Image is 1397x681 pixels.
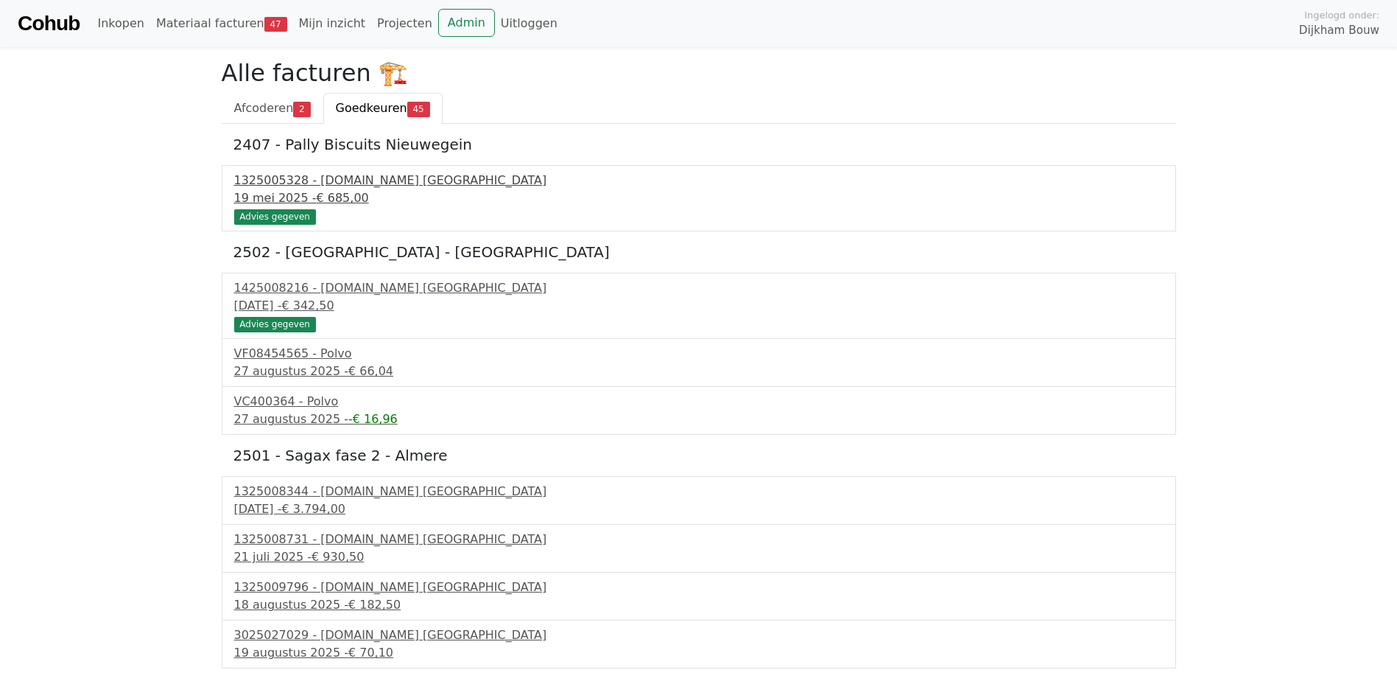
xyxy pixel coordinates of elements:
[234,531,1164,548] div: 1325008731 - [DOMAIN_NAME] [GEOGRAPHIC_DATA]
[234,172,1164,189] div: 1325005328 - [DOMAIN_NAME] [GEOGRAPHIC_DATA]
[233,243,1164,261] h5: 2502 - [GEOGRAPHIC_DATA] - [GEOGRAPHIC_DATA]
[371,9,438,38] a: Projecten
[281,298,334,312] span: € 342,50
[234,579,1164,614] a: 1325009796 - [DOMAIN_NAME] [GEOGRAPHIC_DATA]18 augustus 2025 -€ 182,50
[234,483,1164,518] a: 1325008344 - [DOMAIN_NAME] [GEOGRAPHIC_DATA][DATE] -€ 3.794,00
[316,191,368,205] span: € 685,00
[234,279,1164,330] a: 1425008216 - [DOMAIN_NAME] [GEOGRAPHIC_DATA][DATE] -€ 342,50 Advies gegeven
[234,363,1164,380] div: 27 augustus 2025 -
[234,172,1164,223] a: 1325005328 - [DOMAIN_NAME] [GEOGRAPHIC_DATA]19 mei 2025 -€ 685,00 Advies gegeven
[234,393,1164,428] a: VC400364 - Polvo27 augustus 2025 --€ 16,96
[91,9,149,38] a: Inkopen
[234,345,1164,363] div: VF08454565 - Polvo
[348,646,393,660] span: € 70,10
[1304,8,1379,22] span: Ingelogd onder:
[234,548,1164,566] div: 21 juli 2025 -
[281,502,345,516] span: € 3.794,00
[222,59,1176,87] h2: Alle facturen 🏗️
[495,9,563,38] a: Uitloggen
[348,412,398,426] span: -€ 16,96
[234,317,316,332] div: Advies gegeven
[233,136,1164,153] h5: 2407 - Pally Biscuits Nieuwegein
[234,626,1164,644] div: 3025027029 - [DOMAIN_NAME] [GEOGRAPHIC_DATA]
[293,102,310,116] span: 2
[293,9,372,38] a: Mijn inzicht
[1299,22,1379,39] span: Dijkham Bouw
[407,102,430,116] span: 45
[312,550,364,564] span: € 930,50
[234,411,1164,428] div: 27 augustus 2025 -
[233,447,1164,464] h5: 2501 - Sagax fase 2 - Almere
[264,17,287,32] span: 47
[234,500,1164,518] div: [DATE] -
[234,189,1164,207] div: 19 mei 2025 -
[348,364,393,378] span: € 66,04
[323,93,443,124] a: Goedkeuren45
[234,297,1164,315] div: [DATE] -
[234,209,316,224] div: Advies gegeven
[18,6,80,41] a: Cohub
[234,531,1164,566] a: 1325008731 - [DOMAIN_NAME] [GEOGRAPHIC_DATA]21 juli 2025 -€ 930,50
[234,279,1164,297] div: 1425008216 - [DOMAIN_NAME] [GEOGRAPHIC_DATA]
[150,9,293,38] a: Materiaal facturen47
[234,644,1164,662] div: 19 augustus 2025 -
[438,9,495,37] a: Admin
[348,598,401,612] span: € 182,50
[336,101,407,115] span: Goedkeuren
[234,626,1164,662] a: 3025027029 - [DOMAIN_NAME] [GEOGRAPHIC_DATA]19 augustus 2025 -€ 70,10
[234,483,1164,500] div: 1325008344 - [DOMAIN_NAME] [GEOGRAPHIC_DATA]
[234,393,1164,411] div: VC400364 - Polvo
[222,93,323,124] a: Afcoderen2
[234,101,294,115] span: Afcoderen
[234,596,1164,614] div: 18 augustus 2025 -
[234,345,1164,380] a: VF08454565 - Polvo27 augustus 2025 -€ 66,04
[234,579,1164,596] div: 1325009796 - [DOMAIN_NAME] [GEOGRAPHIC_DATA]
